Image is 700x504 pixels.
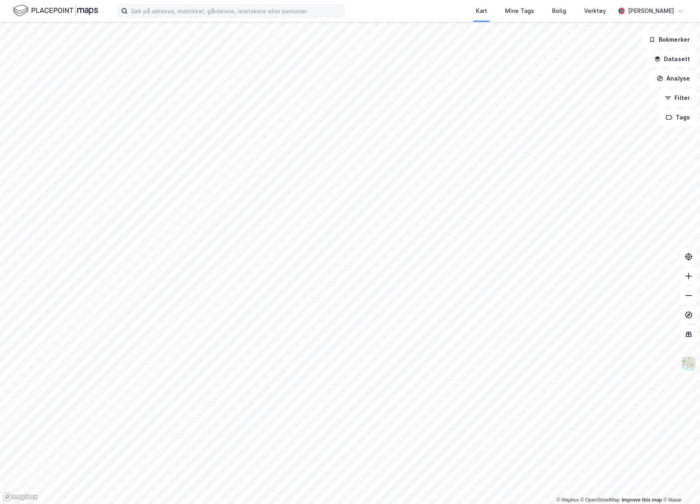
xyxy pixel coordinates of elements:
input: Søk på adresse, matrikkel, gårdeiere, leietakere eller personer [128,5,344,17]
div: Mine Tags [505,6,534,16]
img: logo.f888ab2527a4732fd821a326f86c7f29.svg [13,4,98,18]
div: Verktøy [584,6,606,16]
div: Kart [476,6,487,16]
div: Bolig [552,6,566,16]
iframe: Chat Widget [659,465,700,504]
div: [PERSON_NAME] [628,6,674,16]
